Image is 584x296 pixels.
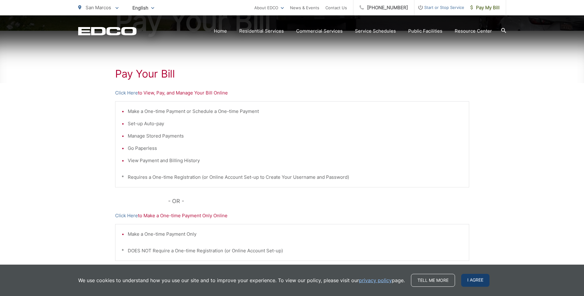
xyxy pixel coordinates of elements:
a: privacy policy [359,277,392,284]
a: Home [214,27,227,35]
li: View Payment and Billing History [128,157,463,164]
span: Pay My Bill [470,4,500,11]
li: Go Paperless [128,145,463,152]
a: EDCD logo. Return to the homepage. [78,27,137,35]
p: - OR - [168,197,469,206]
a: Public Facilities [408,27,442,35]
p: We use cookies to understand how you use our site and to improve your experience. To view our pol... [78,277,405,284]
span: I agree [461,274,489,287]
a: Tell me more [411,274,455,287]
span: San Marcos [86,5,111,10]
span: English [128,2,159,13]
a: Contact Us [325,4,347,11]
a: About EDCO [254,4,284,11]
p: * DOES NOT Require a One-time Registration (or Online Account Set-up) [122,247,463,254]
a: News & Events [290,4,319,11]
h1: Pay Your Bill [115,68,469,80]
li: Set-up Auto-pay [128,120,463,127]
p: * Requires a One-time Registration (or Online Account Set-up to Create Your Username and Password) [122,174,463,181]
a: Commercial Services [296,27,343,35]
a: Resource Center [455,27,492,35]
a: Click Here [115,212,138,219]
p: to Make a One-time Payment Only Online [115,212,469,219]
a: Service Schedules [355,27,396,35]
li: Make a One-time Payment Only [128,230,463,238]
p: to View, Pay, and Manage Your Bill Online [115,89,469,97]
a: Click Here [115,89,138,97]
a: Residential Services [239,27,284,35]
li: Manage Stored Payments [128,132,463,140]
li: Make a One-time Payment or Schedule a One-time Payment [128,108,463,115]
